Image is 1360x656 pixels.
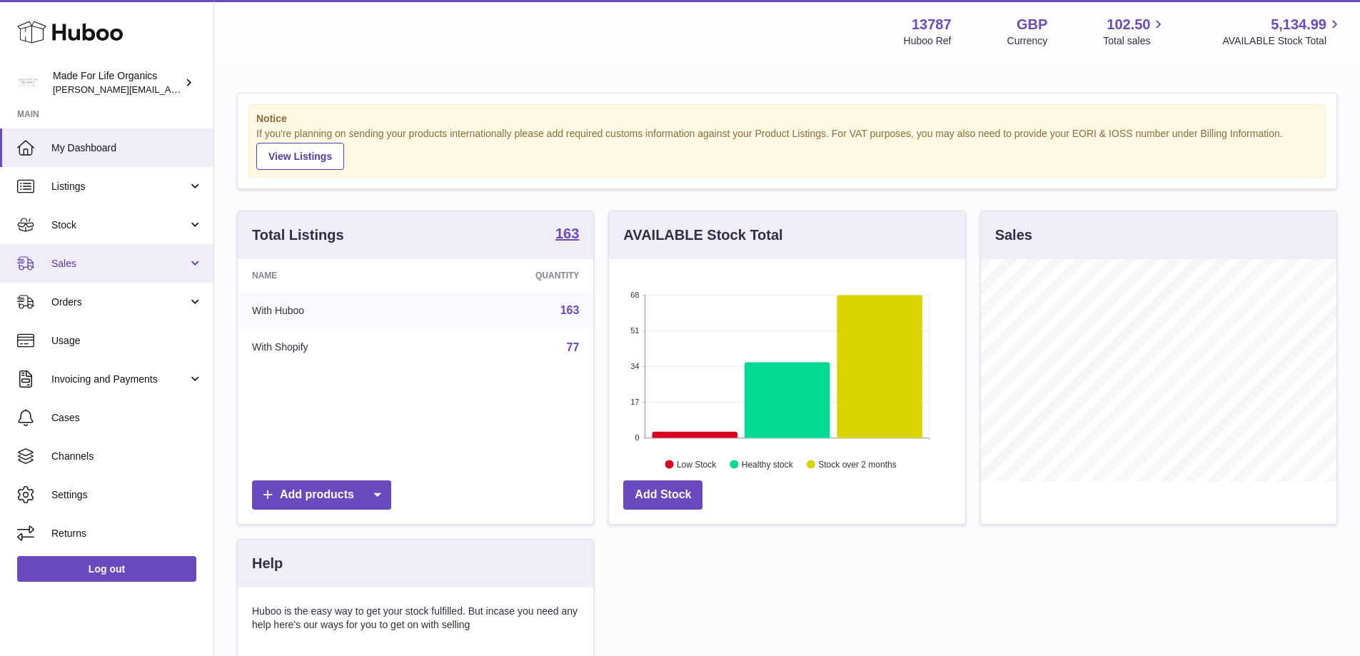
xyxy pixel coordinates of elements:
[1271,15,1326,34] span: 5,134.99
[252,480,391,510] a: Add products
[238,329,430,366] td: With Shopify
[995,226,1032,245] h3: Sales
[1222,34,1343,48] span: AVAILABLE Stock Total
[1017,15,1047,34] strong: GBP
[560,304,580,316] a: 163
[51,180,188,193] span: Listings
[51,411,203,425] span: Cases
[51,450,203,463] span: Channels
[635,433,640,442] text: 0
[742,459,794,469] text: Healthy stock
[819,459,897,469] text: Stock over 2 months
[631,326,640,335] text: 51
[252,605,579,632] p: Huboo is the easy way to get your stock fulfilled. But incase you need any help here's our ways f...
[256,127,1318,170] div: If you're planning on sending your products internationally please add required customs informati...
[567,341,580,353] a: 77
[1222,15,1343,48] a: 5,134.99 AVAILABLE Stock Total
[1103,34,1167,48] span: Total sales
[51,218,188,232] span: Stock
[631,362,640,370] text: 34
[256,143,344,170] a: View Listings
[51,373,188,386] span: Invoicing and Payments
[53,84,363,95] span: [PERSON_NAME][EMAIL_ADDRESS][PERSON_NAME][DOMAIN_NAME]
[51,296,188,309] span: Orders
[555,226,579,241] strong: 163
[53,69,181,96] div: Made For Life Organics
[623,480,702,510] a: Add Stock
[17,72,39,94] img: geoff.winwood@madeforlifeorganics.com
[17,556,196,582] a: Log out
[51,141,203,155] span: My Dashboard
[51,527,203,540] span: Returns
[1103,15,1167,48] a: 102.50 Total sales
[904,34,952,48] div: Huboo Ref
[252,554,283,573] h3: Help
[252,226,344,245] h3: Total Listings
[1107,15,1150,34] span: 102.50
[555,226,579,243] a: 163
[1007,34,1048,48] div: Currency
[51,488,203,502] span: Settings
[677,459,717,469] text: Low Stock
[238,292,430,329] td: With Huboo
[631,398,640,406] text: 17
[238,259,430,292] th: Name
[912,15,952,34] strong: 13787
[430,259,594,292] th: Quantity
[51,334,203,348] span: Usage
[623,226,782,245] h3: AVAILABLE Stock Total
[51,257,188,271] span: Sales
[631,291,640,299] text: 68
[256,112,1318,126] strong: Notice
